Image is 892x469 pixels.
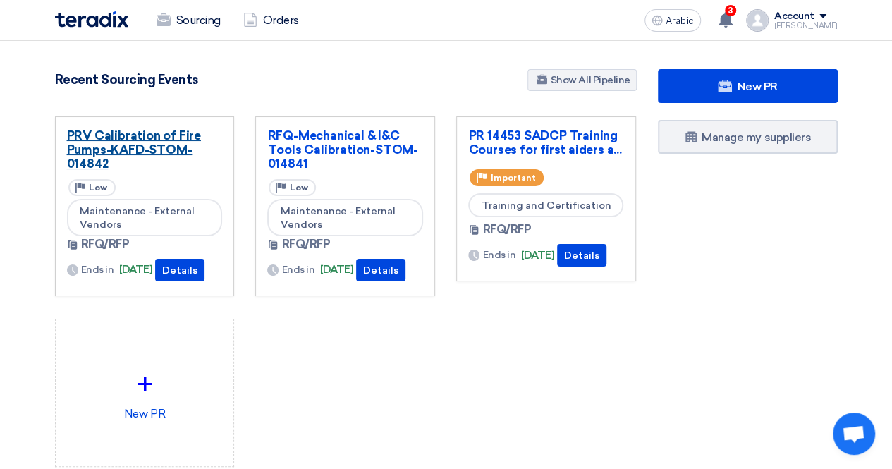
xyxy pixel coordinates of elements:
[702,130,811,144] font: Manage my suppliers
[551,74,630,86] font: Show All Pipeline
[81,238,130,251] font: RFQ/RFP
[557,244,606,267] button: Details
[728,6,733,16] font: 3
[267,128,417,171] font: RFQ-Mechanical & I&C Tools Calibration-STOM-014841
[564,250,599,262] font: Details
[468,128,621,157] font: PR 14453 SADCP Training Courses for first aiders a...
[658,120,838,154] a: Manage my suppliers
[320,263,353,276] font: [DATE]
[67,128,201,171] font: PRV Calibration of Fire Pumps-KAFD-STOM-014842
[774,10,814,22] font: Account
[89,183,107,193] font: Low
[162,264,197,276] font: Details
[738,80,777,93] font: New PR
[644,9,701,32] button: Arabic
[482,223,531,236] font: RFQ/RFP
[67,128,223,171] a: PRV Calibration of Fire Pumps-KAFD-STOM-014842
[289,183,307,193] font: Low
[833,413,875,455] a: Open chat
[490,173,535,183] font: Important
[124,407,165,420] font: New PR
[356,259,405,281] button: Details
[746,9,769,32] img: profile_test.png
[80,205,195,230] font: Maintenance - External Vendors
[774,21,838,30] font: [PERSON_NAME]
[281,264,314,276] font: Ends in
[55,72,198,87] font: Recent Sourcing Events
[145,5,232,36] a: Sourcing
[155,259,204,281] button: Details
[527,69,637,91] a: Show All Pipeline
[666,15,694,27] font: Arabic
[468,128,624,157] a: PR 14453 SADCP Training Courses for first aiders a...
[138,367,152,401] font: +
[521,249,554,262] font: [DATE]
[55,11,128,28] img: Teradix logo
[119,263,152,276] font: [DATE]
[176,13,221,27] font: Sourcing
[482,249,515,261] font: Ends in
[267,128,423,171] a: RFQ-Mechanical & I&C Tools Calibration-STOM-014841
[280,205,395,230] font: Maintenance - External Vendors
[363,264,398,276] font: Details
[232,5,310,36] a: Orders
[81,264,114,276] font: Ends in
[281,238,330,251] font: RFQ/RFP
[263,13,299,27] font: Orders
[481,200,611,212] font: Training and Certification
